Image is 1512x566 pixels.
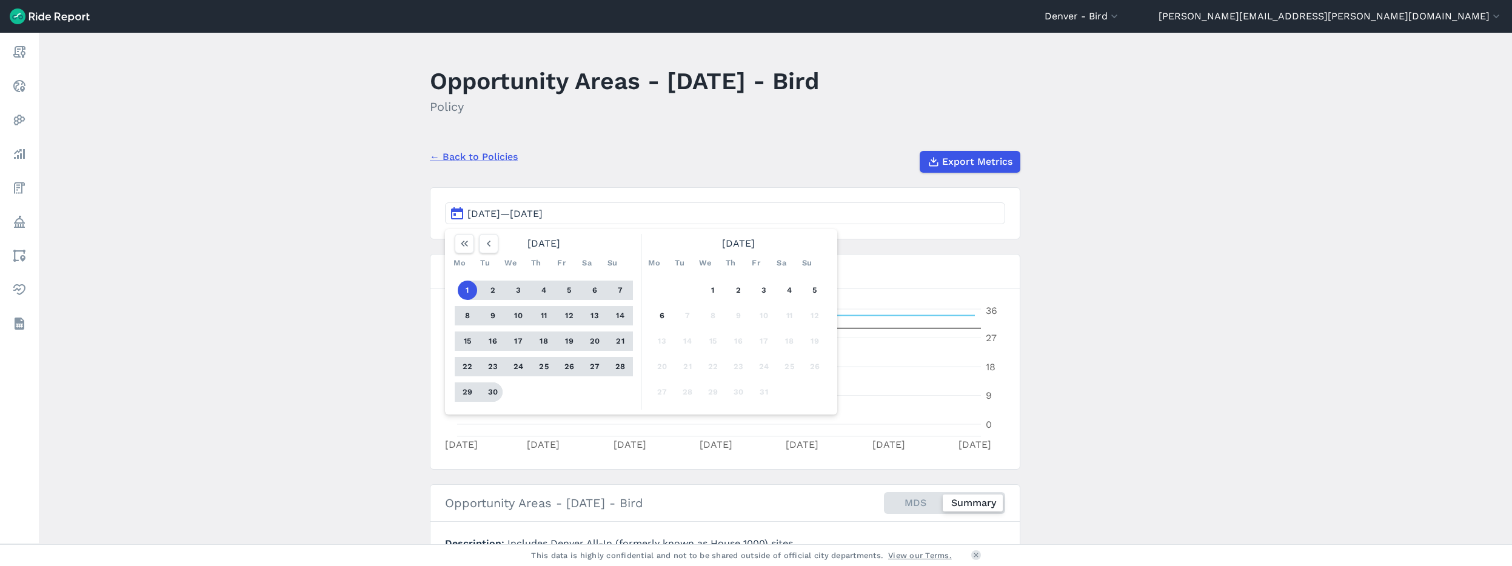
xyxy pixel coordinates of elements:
div: Mo [450,253,469,273]
div: Sa [577,253,597,273]
tspan: 9 [986,390,992,401]
button: 14 [610,306,630,325]
button: 14 [678,331,697,351]
button: 22 [458,357,477,376]
button: 18 [534,331,554,351]
span: Includes Denver All-In (formerly known as House 1000) sites. [507,538,795,549]
tspan: [DATE] [445,439,478,450]
button: 7 [678,306,697,325]
button: 16 [483,331,503,351]
div: [DATE] [450,234,638,253]
img: Ride Report [10,8,90,24]
button: 26 [805,357,825,376]
button: 15 [703,331,723,351]
button: 23 [483,357,503,376]
button: 2 [483,281,503,300]
tspan: [DATE] [786,439,818,450]
a: View our Terms. [888,550,952,561]
tspan: [DATE] [958,439,991,450]
tspan: 36 [986,305,997,316]
button: Export Metrics [920,151,1020,173]
button: 29 [703,382,723,402]
button: 30 [483,382,503,402]
button: 15 [458,331,477,351]
button: 11 [780,306,799,325]
div: Su [797,253,817,273]
div: Th [721,253,740,273]
button: 8 [458,306,477,325]
button: 9 [483,306,503,325]
tspan: 0 [986,419,992,430]
button: 31 [754,382,774,402]
button: 19 [805,331,825,351]
button: 5 [805,281,825,300]
button: 28 [610,357,630,376]
button: 30 [729,382,748,402]
button: 10 [509,306,528,325]
button: 12 [560,306,579,325]
button: Denver - Bird [1045,9,1120,24]
button: 3 [754,281,774,300]
button: 24 [509,357,528,376]
button: 25 [534,357,554,376]
div: Th [526,253,546,273]
h2: Opportunity Areas - [DATE] - Bird [445,494,643,512]
div: Fr [552,253,571,273]
a: Datasets [8,313,30,335]
div: We [695,253,715,273]
div: We [501,253,520,273]
div: Su [603,253,622,273]
button: 16 [729,331,748,351]
tspan: 18 [986,361,995,373]
button: 29 [458,382,477,402]
button: 10 [754,306,774,325]
span: [DATE]—[DATE] [467,208,543,219]
div: Tu [475,253,495,273]
span: Description [445,538,507,549]
span: Export Metrics [942,155,1012,169]
button: 4 [780,281,799,300]
div: Fr [746,253,766,273]
button: 27 [585,357,604,376]
button: 21 [678,357,697,376]
a: Policy [8,211,30,233]
tspan: [DATE] [872,439,905,450]
a: Health [8,279,30,301]
tspan: 27 [986,332,997,344]
button: 12 [805,306,825,325]
a: Heatmaps [8,109,30,131]
button: 17 [754,331,774,351]
button: 26 [560,357,579,376]
button: [PERSON_NAME][EMAIL_ADDRESS][PERSON_NAME][DOMAIN_NAME] [1159,9,1502,24]
tspan: [DATE] [614,439,646,450]
button: 19 [560,331,579,351]
button: 22 [703,357,723,376]
div: Sa [772,253,791,273]
h3: Compliance for Opportunity Areas - [DATE] - Bird [430,255,1020,288]
button: 4 [534,281,554,300]
button: 18 [780,331,799,351]
button: 3 [509,281,528,300]
button: 11 [534,306,554,325]
button: 13 [652,331,672,351]
button: 1 [458,281,477,300]
h2: Policy [430,98,819,116]
div: [DATE] [644,234,832,253]
button: 13 [585,306,604,325]
button: 8 [703,306,723,325]
button: 24 [754,357,774,376]
button: 6 [652,306,672,325]
a: Areas [8,245,30,267]
button: 5 [560,281,579,300]
button: 17 [509,331,528,351]
a: Realtime [8,75,30,97]
tspan: [DATE] [527,439,560,450]
button: 1 [703,281,723,300]
button: 25 [780,357,799,376]
button: 23 [729,357,748,376]
button: [DATE]—[DATE] [445,202,1005,224]
button: 9 [729,306,748,325]
button: 2 [729,281,748,300]
button: 6 [585,281,604,300]
button: 20 [652,357,672,376]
